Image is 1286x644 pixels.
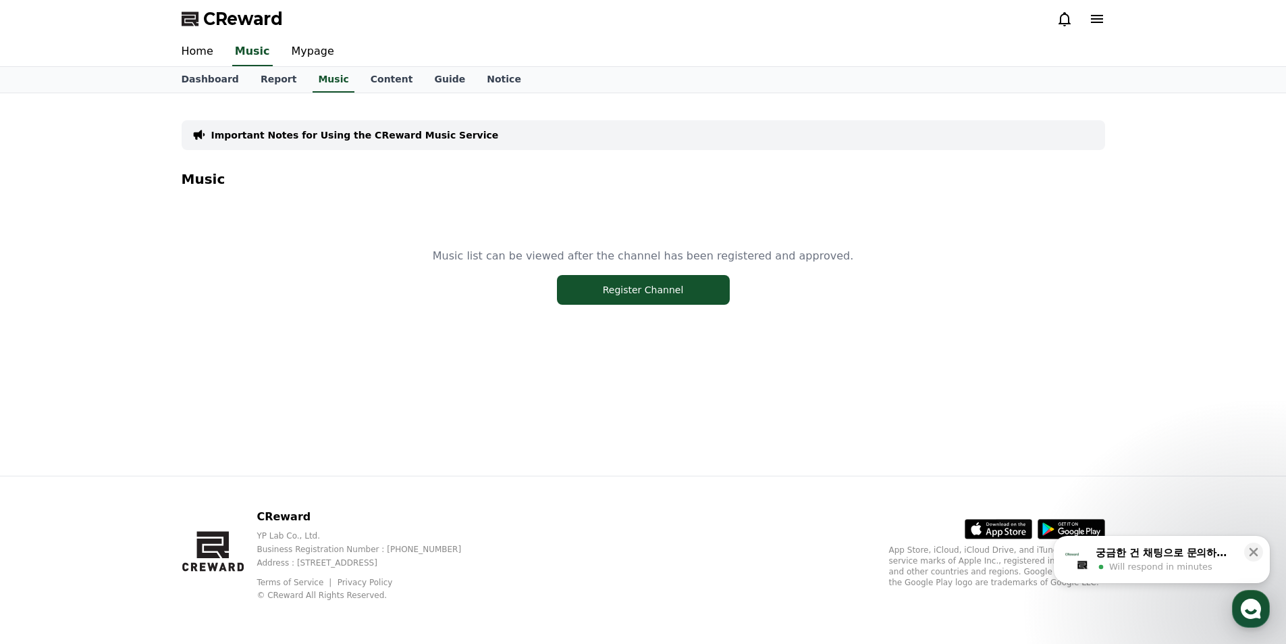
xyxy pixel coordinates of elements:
[257,544,483,555] p: Business Registration Number : [PHONE_NUMBER]
[257,590,483,601] p: © CReward All Rights Reserved.
[557,275,730,305] button: Register Channel
[313,67,354,93] a: Music
[257,509,483,525] p: CReward
[257,578,333,587] a: Terms of Service
[232,38,273,66] a: Music
[182,172,1105,187] h4: Music
[203,8,283,30] span: CReward
[281,38,345,66] a: Mypage
[250,67,308,93] a: Report
[360,67,424,93] a: Content
[338,578,393,587] a: Privacy Policy
[171,67,250,93] a: Dashboard
[423,67,476,93] a: Guide
[211,128,499,142] a: Important Notes for Using the CReward Music Service
[171,38,224,66] a: Home
[257,530,483,541] p: YP Lab Co., Ltd.
[476,67,532,93] a: Notice
[433,248,853,264] p: Music list can be viewed after the channel has been registered and approved.
[889,545,1105,588] p: App Store, iCloud, iCloud Drive, and iTunes Store are service marks of Apple Inc., registered in ...
[182,8,283,30] a: CReward
[257,558,483,568] p: Address : [STREET_ADDRESS]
